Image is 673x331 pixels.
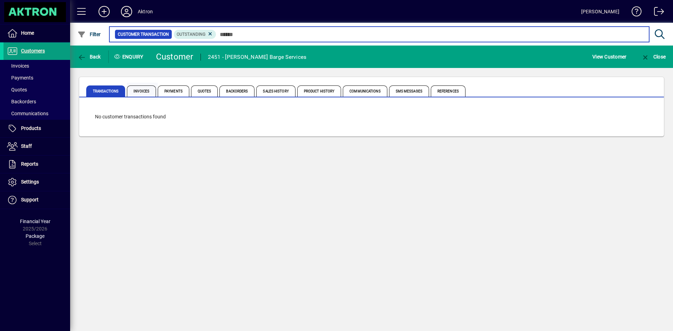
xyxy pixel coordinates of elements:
[4,138,70,155] a: Staff
[649,1,664,24] a: Logout
[431,85,465,97] span: References
[4,173,70,191] a: Settings
[76,28,103,41] button: Filter
[77,32,101,37] span: Filter
[592,51,626,62] span: View Customer
[7,87,27,92] span: Quotes
[7,63,29,69] span: Invoices
[591,50,628,63] button: View Customer
[127,85,156,97] span: Invoices
[7,99,36,104] span: Backorders
[641,54,666,60] span: Close
[626,1,642,24] a: Knowledge Base
[177,32,205,37] span: Outstanding
[4,25,70,42] a: Home
[208,51,307,63] div: 2451 - [PERSON_NAME] Barge Services
[174,30,216,39] mat-chip: Outstanding Status: Outstanding
[21,143,32,149] span: Staff
[191,85,218,97] span: Quotes
[93,5,115,18] button: Add
[88,106,655,127] div: No customer transactions found
[389,85,429,97] span: SMS Messages
[4,96,70,108] a: Backorders
[109,51,151,62] div: Enquiry
[76,50,103,63] button: Back
[4,156,70,173] a: Reports
[158,85,189,97] span: Payments
[219,85,254,97] span: Backorders
[297,85,341,97] span: Product History
[7,111,48,116] span: Communications
[343,85,387,97] span: Communications
[4,60,70,72] a: Invoices
[118,31,169,38] span: Customer Transaction
[639,50,667,63] button: Close
[634,50,673,63] app-page-header-button: Close enquiry
[21,48,45,54] span: Customers
[138,6,153,17] div: Aktron
[21,197,39,202] span: Support
[4,191,70,209] a: Support
[77,54,101,60] span: Back
[21,179,39,185] span: Settings
[21,125,41,131] span: Products
[581,6,619,17] div: [PERSON_NAME]
[256,85,295,97] span: Sales History
[7,75,33,81] span: Payments
[4,108,70,119] a: Communications
[26,233,45,239] span: Package
[115,5,138,18] button: Profile
[70,50,109,63] app-page-header-button: Back
[21,30,34,36] span: Home
[4,120,70,137] a: Products
[21,161,38,167] span: Reports
[4,84,70,96] a: Quotes
[4,72,70,84] a: Payments
[20,219,50,224] span: Financial Year
[86,85,125,97] span: Transactions
[156,51,193,62] div: Customer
